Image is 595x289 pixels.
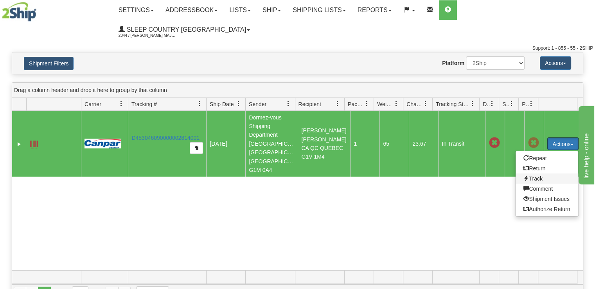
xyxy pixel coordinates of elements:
[84,100,101,108] span: Carrier
[442,59,464,67] label: Platform
[547,137,579,150] button: Actions
[390,97,403,110] a: Weight filter column settings
[516,184,578,194] a: Comment
[282,97,295,110] a: Sender filter column settings
[377,100,394,108] span: Weight
[516,204,578,214] a: Authorize Return
[350,111,379,177] td: 1
[540,56,571,70] button: Actions
[15,140,23,148] a: Expand
[84,139,121,148] img: 14 - Canpar
[115,97,128,110] a: Carrier filter column settings
[360,97,374,110] a: Packages filter column settings
[516,194,578,204] a: Shipment Issues
[257,0,287,20] a: Ship
[436,100,470,108] span: Tracking Status
[352,0,397,20] a: Reports
[348,100,364,108] span: Packages
[119,32,177,40] span: 2044 / [PERSON_NAME] Major [PERSON_NAME]
[131,135,200,141] a: D453046090000002814001
[528,137,539,148] span: Pickup Not Assigned
[483,100,489,108] span: Delivery Status
[245,111,298,177] td: Dormez-vous Shipping Department [GEOGRAPHIC_DATA] [GEOGRAPHIC_DATA] [GEOGRAPHIC_DATA] G1M 0A4
[485,97,499,110] a: Delivery Status filter column settings
[210,100,234,108] span: Ship Date
[406,100,423,108] span: Charge
[160,0,224,20] a: Addressbook
[516,173,578,184] a: Track
[125,26,246,33] span: Sleep Country [GEOGRAPHIC_DATA]
[489,137,500,148] span: Late
[232,97,245,110] a: Ship Date filter column settings
[516,163,578,173] a: Return
[113,20,256,40] a: Sleep Country [GEOGRAPHIC_DATA] 2044 / [PERSON_NAME] Major [PERSON_NAME]
[502,100,509,108] span: Shipment Issues
[298,111,350,177] td: [PERSON_NAME] [PERSON_NAME] CA QC QUEBEC G1V 1M4
[298,100,321,108] span: Recipient
[516,153,578,163] a: Repeat
[131,100,157,108] span: Tracking #
[419,97,432,110] a: Charge filter column settings
[505,97,518,110] a: Shipment Issues filter column settings
[331,97,344,110] a: Recipient filter column settings
[249,100,266,108] span: Sender
[223,0,256,20] a: Lists
[6,5,72,14] div: live help - online
[113,0,160,20] a: Settings
[206,111,245,177] td: [DATE]
[379,111,409,177] td: 65
[522,100,528,108] span: Pickup Status
[287,0,351,20] a: Shipping lists
[438,111,485,177] td: In Transit
[577,105,594,184] iframe: chat widget
[193,97,206,110] a: Tracking # filter column settings
[12,83,583,98] div: grid grouping header
[190,142,203,154] button: Copy to clipboard
[24,57,74,70] button: Shipment Filters
[409,111,438,177] td: 23.67
[2,2,36,22] img: logo2044.jpg
[525,97,538,110] a: Pickup Status filter column settings
[30,137,38,150] a: Label
[2,45,593,52] div: Support: 1 - 855 - 55 - 2SHIP
[466,97,479,110] a: Tracking Status filter column settings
